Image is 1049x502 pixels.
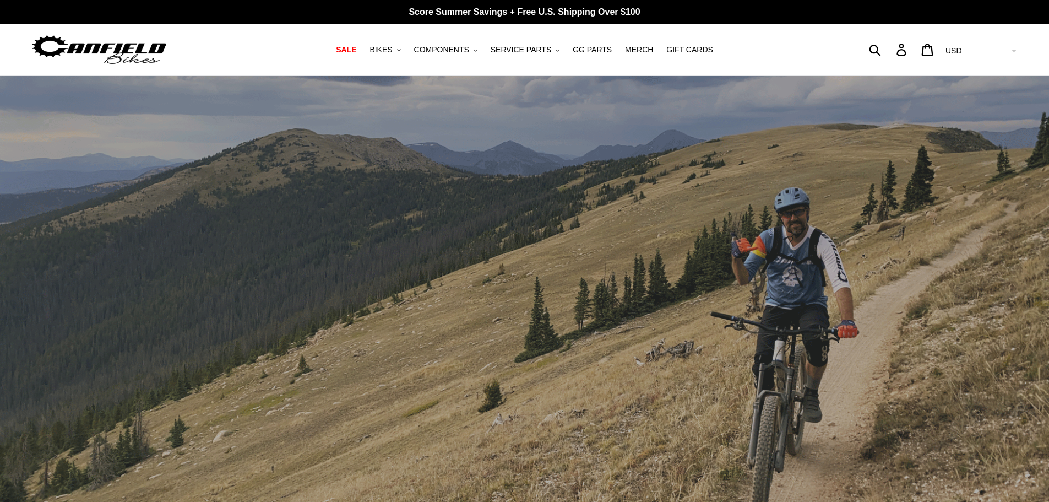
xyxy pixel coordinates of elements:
[336,45,356,55] span: SALE
[661,42,719,57] a: GIFT CARDS
[414,45,469,55] span: COMPONENTS
[625,45,653,55] span: MERCH
[573,45,612,55] span: GG PARTS
[485,42,565,57] button: SERVICE PARTS
[30,33,168,67] img: Canfield Bikes
[364,42,406,57] button: BIKES
[875,37,903,62] input: Search
[491,45,551,55] span: SERVICE PARTS
[409,42,483,57] button: COMPONENTS
[567,42,617,57] a: GG PARTS
[330,42,362,57] a: SALE
[619,42,659,57] a: MERCH
[666,45,713,55] span: GIFT CARDS
[369,45,392,55] span: BIKES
